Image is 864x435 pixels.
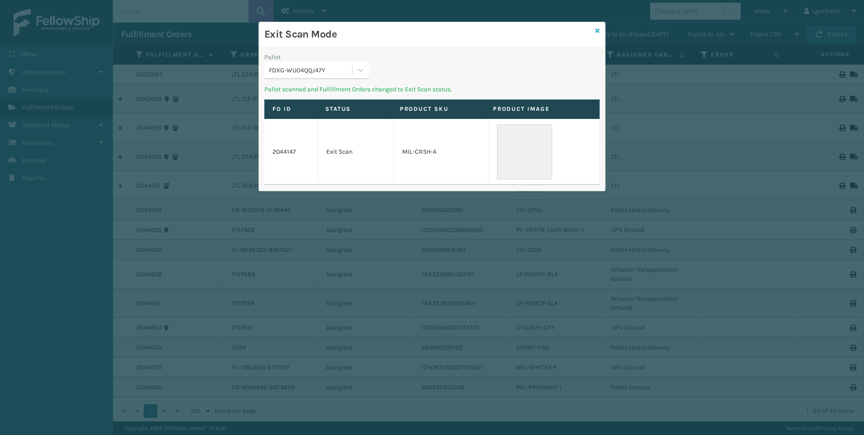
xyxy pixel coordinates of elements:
[272,105,309,113] label: FO ID
[400,105,476,113] label: Product SKU
[325,105,383,113] label: Status
[264,52,281,62] label: Pallet
[497,124,552,180] img: 51104088640_40f294f443_o-scaled-700x700.jpg
[264,28,592,41] h3: Exit Scan Mode
[264,85,600,94] p: Pallet scanned and Fulfillment Orders changed to Exit Scan status.
[272,147,296,156] a: 2044147
[493,105,585,113] label: Product Image
[269,66,353,75] div: FDXG-WUO4QQJ47Y
[318,119,394,185] td: Exit Scan
[394,119,489,185] td: MIL-CRSH-A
